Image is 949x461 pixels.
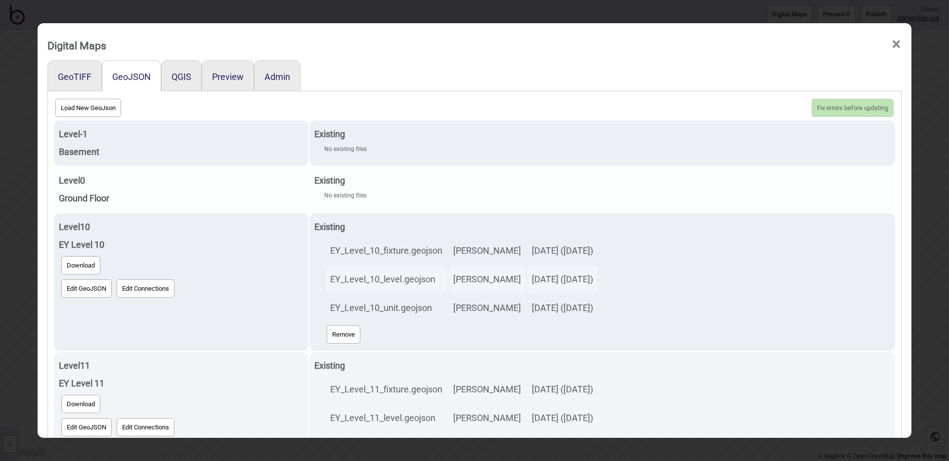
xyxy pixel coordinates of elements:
[59,143,303,161] div: Basement
[114,416,177,439] a: Edit Connections
[325,237,447,265] td: EY_Level_10_fixture.geojson
[61,418,112,436] button: Edit GeoJSON
[172,72,191,82] button: QGIS
[314,222,345,232] strong: Existing
[527,294,598,322] td: [DATE] ([DATE])
[325,266,447,293] td: EY_Level_10_level.geojson
[59,236,303,254] div: EY Level 10
[448,433,526,461] td: [PERSON_NAME]
[448,294,526,322] td: [PERSON_NAME]
[527,376,598,403] td: [DATE] ([DATE])
[325,294,447,322] td: EY_Level_10_unit.geojson
[59,125,303,143] div: Level -1
[812,99,894,117] button: Fix errors before updating
[59,375,303,392] div: EY Level 11
[314,360,345,371] strong: Existing
[58,72,91,82] button: GeoTIFF
[264,72,290,82] button: Admin
[324,190,890,201] div: No existing files
[325,433,447,461] td: EY_Level_11_unit.geojson
[448,404,526,432] td: [PERSON_NAME]
[55,99,121,117] button: Load New GeoJson
[61,256,100,274] button: Download
[59,190,303,207] div: Ground Floor
[114,277,177,300] a: Edit Connections
[527,237,598,265] td: [DATE] ([DATE])
[59,172,303,190] div: Level 0
[314,129,345,139] strong: Existing
[327,325,360,344] button: Remove
[527,266,598,293] td: [DATE] ([DATE])
[527,404,598,432] td: [DATE] ([DATE])
[891,28,902,61] span: ×
[324,143,890,155] div: No existing files
[325,404,447,432] td: EY_Level_11_level.geojson
[117,418,174,436] button: Edit Connections
[448,237,526,265] td: [PERSON_NAME]
[61,279,112,298] button: Edit GeoJSON
[117,279,174,298] button: Edit Connections
[212,72,244,82] button: Preview
[448,376,526,403] td: [PERSON_NAME]
[47,35,106,56] div: Digital Maps
[325,376,447,403] td: EY_Level_11_fixture.geojson
[59,357,303,375] div: Level 11
[59,218,303,236] div: Level 10
[448,266,526,293] td: [PERSON_NAME]
[527,433,598,461] td: [DATE] ([DATE])
[314,175,345,186] strong: Existing
[61,395,100,413] button: Download
[112,72,151,82] button: GeoJSON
